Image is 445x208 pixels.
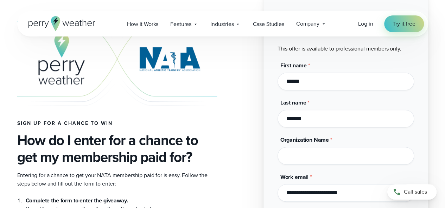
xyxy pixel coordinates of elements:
span: Features [170,20,191,28]
span: Case Studies [253,20,284,28]
a: Try it free [384,15,424,32]
a: Call sales [387,184,437,200]
a: How it Works [121,17,164,31]
h3: How do I enter for a chance to get my membership paid for? [17,132,217,166]
span: Work email [280,173,309,181]
p: Entering for a chance to get your NATA membership paid for is easy. Follow the steps below and fi... [17,171,217,188]
a: Case Studies [247,17,290,31]
span: How it Works [127,20,158,28]
span: Industries [210,20,234,28]
strong: Complete the form to enter the giveaway. [26,196,128,204]
span: Try it free [393,20,415,28]
span: Organization Name [280,136,329,144]
span: Call sales [404,188,427,196]
h4: Sign up for a chance to win [17,121,217,126]
span: Last name [280,99,306,107]
span: First name [280,61,307,69]
a: Log in [358,20,373,28]
span: Company [296,20,319,28]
